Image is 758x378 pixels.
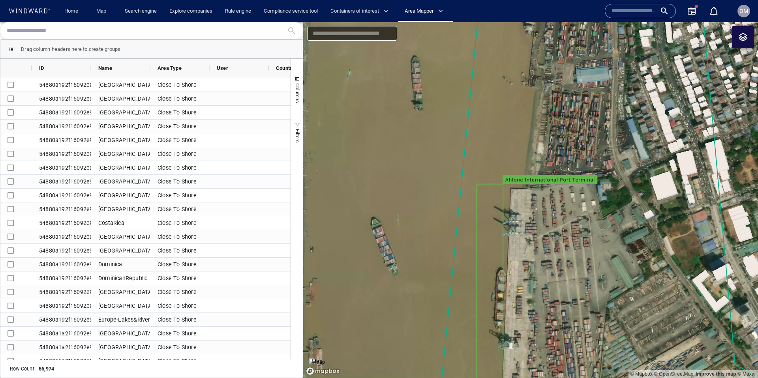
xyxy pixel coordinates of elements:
[405,7,443,16] span: Area Mapper
[0,78,624,92] div: Press SPACE to select this row.
[150,120,210,133] div: Close To Shore
[39,366,54,372] h6: 56,974
[32,354,91,368] div: 54880a1a2f16092e9efe5fd9
[91,271,150,285] div: DominicanRepublic
[150,189,210,202] div: Close To Shore
[150,92,210,105] div: Close To Shore
[0,299,624,313] div: Press SPACE to select this row.
[150,147,210,161] div: Close To Shore
[32,258,91,271] div: 54880a192f16092e9efe5fce
[32,327,91,340] div: 54880a1a2f16092e9efe5fd7
[150,216,210,230] div: Close To Shore
[98,65,112,71] span: Name
[150,244,210,257] div: Close To Shore
[32,216,91,230] div: 54880a192f16092e9efe5fc8
[739,8,748,14] span: OM
[150,327,210,340] div: Close To Shore
[217,65,228,71] span: User
[150,354,210,368] div: Close To Shore
[222,4,254,18] a: Rule engine
[166,4,216,18] a: Explore companies
[0,230,624,244] div: Press SPACE to select this row.
[91,354,150,368] div: [GEOGRAPHIC_DATA]
[91,244,150,257] div: [GEOGRAPHIC_DATA]
[32,161,91,174] div: 54880a192f16092e9efe5fbc
[32,175,91,188] div: 54880a192f16092e9efe5fbe
[91,133,150,147] div: [GEOGRAPHIC_DATA]
[91,313,150,326] div: Europe-Lakes&Rivers
[0,216,624,230] div: Press SPACE to select this row.
[0,133,624,147] div: Press SPACE to select this row.
[654,371,694,377] a: OpenStreetMap
[32,120,91,133] div: 54880a192f16092e9efe5fb6
[150,313,210,326] div: Close To Shore
[32,244,91,257] div: 54880a192f16092e9efe5fcd
[21,46,120,52] div: Row Groups
[402,4,450,18] button: Area Mapper
[91,92,150,105] div: [GEOGRAPHIC_DATA]
[32,78,91,92] div: 54880a192f16092e9efe5fb0
[158,65,182,71] span: Area Type
[90,4,115,18] button: Map
[21,46,120,52] span: Drag column headers here to create groups
[32,133,91,147] div: 54880a192f16092e9efe5fb9
[91,120,150,133] div: [GEOGRAPHIC_DATA]
[32,106,91,119] div: 54880a192f16092e9efe5fb3
[91,216,150,230] div: CostaRica
[303,22,758,378] canvas: Map
[295,129,300,143] span: Filters
[709,6,719,16] div: Notification center
[122,4,160,18] a: Search engine
[696,371,736,377] a: Map feedback
[261,4,321,18] a: Compliance service tool
[0,258,624,271] div: Press SPACE to select this row.
[0,327,624,341] div: Press SPACE to select this row.
[32,299,91,313] div: 54880a192f16092e9efe5fd5
[0,161,624,175] div: Press SPACE to select this row.
[91,161,150,174] div: [GEOGRAPHIC_DATA]
[0,175,624,189] div: Press SPACE to select this row.
[93,4,112,18] a: Map
[309,358,325,366] img: map
[32,202,91,216] div: 54880a192f16092e9efe5fc1
[0,271,624,285] div: Press SPACE to select this row.
[276,65,295,71] span: Country
[91,106,150,119] div: [GEOGRAPHIC_DATA]
[32,313,91,326] div: 54880a192f16092e9efe5fd6
[32,147,91,161] div: 54880a192f16092e9efe5fbb
[150,161,210,174] div: Close To Shore
[91,147,150,161] div: [GEOGRAPHIC_DATA]
[91,327,150,340] div: [GEOGRAPHIC_DATA]
[91,341,150,354] div: [GEOGRAPHIC_DATA]
[91,258,150,271] div: Dominica
[32,341,91,354] div: 54880a1a2f16092e9efe5fd8
[91,230,150,243] div: [GEOGRAPHIC_DATA]
[150,271,210,285] div: Close To Shore
[295,83,300,103] span: Columns
[32,230,91,243] div: 54880a192f16092e9efe5fca
[32,92,91,105] div: 54880a192f16092e9efe5fb1
[150,78,210,92] div: Close To Shore
[150,258,210,271] div: Close To Shore
[630,371,653,377] a: Mapbox
[0,147,624,161] div: Press SPACE to select this row.
[150,299,210,313] div: Close To Shore
[61,4,81,18] a: Home
[327,4,395,18] button: Containers of interest
[150,133,210,147] div: Close To Shore
[32,189,91,202] div: 54880a192f16092e9efe5fbf
[737,371,756,377] a: Maxar
[0,92,624,106] div: Press SPACE to select this row.
[0,313,624,327] div: Press SPACE to select this row.
[91,299,150,313] div: [GEOGRAPHIC_DATA]
[150,341,210,354] div: Close To Shore
[91,175,150,188] div: [GEOGRAPHIC_DATA]
[39,65,44,71] span: ID
[91,78,150,92] div: [GEOGRAPHIC_DATA]
[0,341,624,354] div: Press SPACE to select this row.
[150,230,210,243] div: Close To Shore
[150,202,210,216] div: Close To Shore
